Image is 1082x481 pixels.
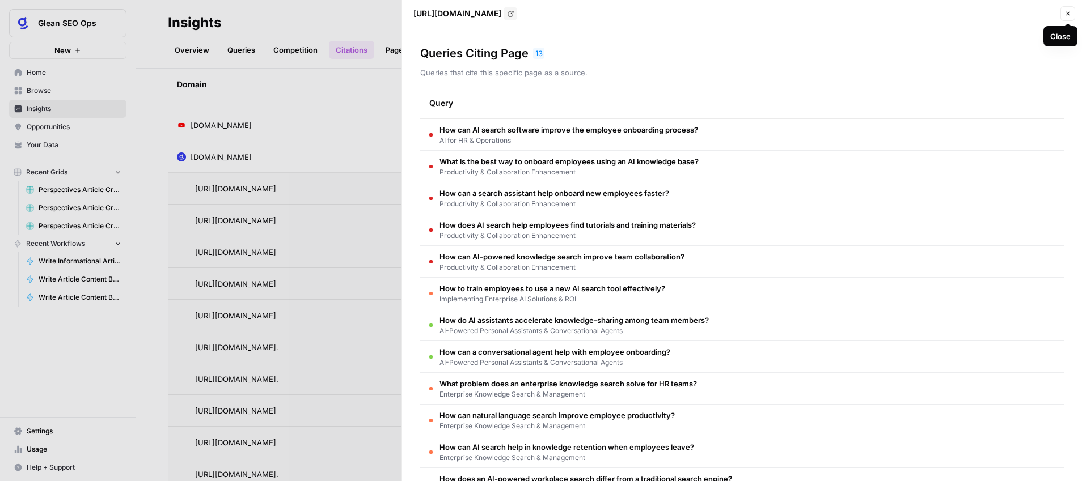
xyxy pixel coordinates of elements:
div: 13 [533,48,544,59]
span: How can a conversational agent help with employee onboarding? [439,346,670,357]
span: Enterprise Knowledge Search & Management [439,453,694,463]
span: How can AI search software improve the employee onboarding process? [439,124,698,135]
p: Queries that cite this specific page as a source. [420,67,1064,78]
span: Productivity & Collaboration Enhancement [439,231,696,241]
span: How can a search assistant help onboard new employees faster? [439,188,669,199]
div: Query [429,87,1055,118]
span: Productivity & Collaboration Enhancement [439,199,669,209]
span: How can natural language search improve employee productivity? [439,410,675,421]
a: Go to page https://www.glean.com/perspectives/how-ai-powered-search-improves-onboarding-for-new-e... [504,7,517,20]
span: How to train employees to use a new AI search tool effectively? [439,283,665,294]
span: AI-Powered Personal Assistants & Conversational Agents [439,357,670,368]
span: How can AI search help in knowledge retention when employees leave? [439,441,694,453]
span: Enterprise Knowledge Search & Management [439,389,697,399]
p: [URL][DOMAIN_NAME] [413,8,501,19]
span: Enterprise Knowledge Search & Management [439,421,675,431]
span: Implementing Enterprise AI Solutions & ROI [439,294,665,304]
span: How does AI search help employees find tutorials and training materials? [439,219,696,231]
span: Productivity & Collaboration Enhancement [439,262,684,273]
span: What problem does an enterprise knowledge search solve for HR teams? [439,378,697,389]
span: What is the best way to onboard employees using an AI knowledge base? [439,156,699,167]
div: Close [1050,31,1071,42]
h3: Queries Citing Page [420,45,529,61]
span: Productivity & Collaboration Enhancement [439,167,699,177]
span: How do AI assistants accelerate knowledge-sharing among team members? [439,314,709,326]
span: AI for HR & Operations [439,135,698,146]
span: How can AI-powered knowledge search improve team collaboration? [439,251,684,262]
span: AI-Powered Personal Assistants & Conversational Agents [439,326,709,336]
